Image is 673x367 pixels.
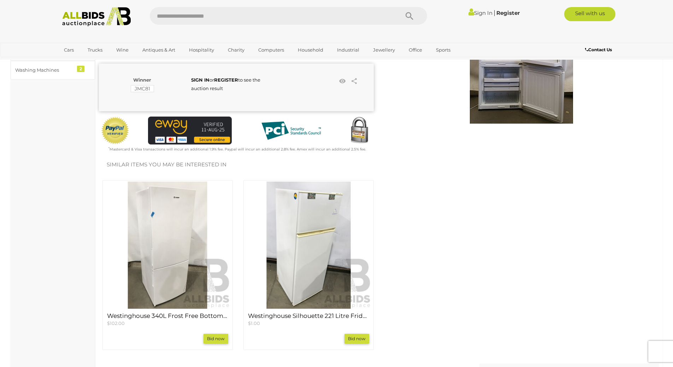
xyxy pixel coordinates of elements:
a: Office [404,44,427,56]
a: Wine [112,44,133,56]
h4: Westinghouse Silhouette 221 Litre Fridge [248,313,369,319]
a: Sign In [468,10,492,16]
button: Search [392,7,427,25]
a: Charity [223,44,249,56]
a: Sell with us [564,7,615,21]
a: Household [293,44,328,56]
div: Washing Machines [15,66,73,74]
a: Westinghouse 340L Frost Free Bottom Mount Fridge $102.00 [107,313,228,326]
img: Westinghouse 340L Frost Free Bottom Mount Fridge [104,182,231,309]
a: Jewellery [368,44,400,56]
p: $102.00 [107,320,228,327]
b: Winner [133,77,151,83]
a: Contact Us [585,46,614,54]
img: Official PayPal Seal [101,117,130,145]
a: Register [496,10,520,16]
a: Industrial [332,44,364,56]
a: Bid now [203,334,228,344]
a: Bid now [344,334,369,344]
span: or to see the auction result [191,77,260,91]
a: Sports [431,44,455,56]
a: Hospitality [184,44,219,56]
a: Computers [254,44,289,56]
div: Westinghouse 340L Frost Free Bottom Mount Fridge [102,180,233,350]
a: SIGN IN [191,77,209,83]
p: $1.00 [248,320,369,327]
mark: JMC81 [131,85,154,92]
b: Contact Us [585,47,612,52]
small: Mastercard & Visa transactions will incur an additional 1.9% fee. Paypal will incur an additional... [108,147,366,152]
img: PCI DSS compliant [256,117,326,145]
a: Westinghouse Silhouette 221 Litre Fridge $1.00 [248,313,369,326]
a: Antiques & Art [138,44,180,56]
h2: Similar items you may be interested in [107,162,651,168]
div: 2 [77,66,84,72]
a: REGISTER [214,77,238,83]
img: Westinghouse Silhouette 221 Litre Fridge [245,182,372,309]
a: Trucks [83,44,107,56]
div: Westinghouse Silhouette 221 Litre Fridge [243,180,374,350]
img: Secured by Rapid SSL [345,117,373,145]
img: Allbids.com.au [58,7,135,26]
a: [GEOGRAPHIC_DATA] [59,56,119,67]
a: Cars [59,44,78,56]
span: | [494,9,495,17]
li: Watch this item [337,76,348,87]
img: eWAY Payment Gateway [148,117,232,144]
a: Washing Machines 2 [11,61,95,79]
h4: Westinghouse 340L Frost Free Bottom Mount Fridge [107,313,228,319]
